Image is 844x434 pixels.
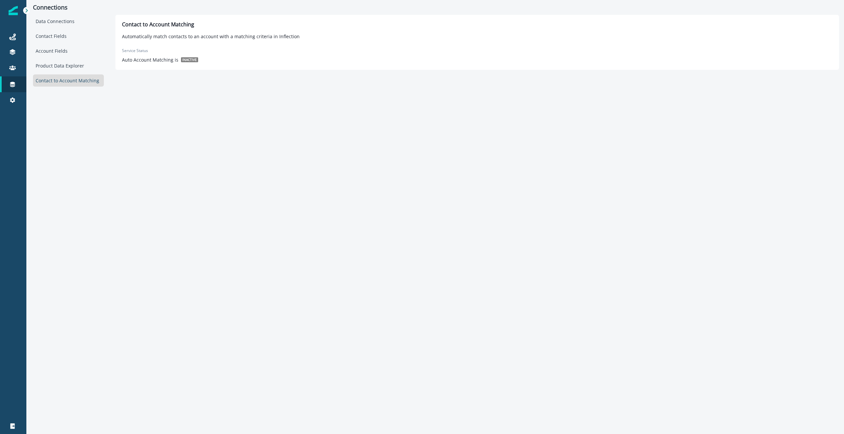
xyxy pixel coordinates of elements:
[33,30,104,42] div: Contact Fields
[33,45,104,57] div: Account Fields
[181,57,198,62] span: inactive
[122,21,194,30] h1: Contact to Account Matching
[33,74,104,87] div: Contact to Account Matching
[122,33,300,40] p: Automatically match contacts to an account with a matching criteria in Inflection
[122,56,178,63] p: Auto Account Matching is
[9,6,18,15] img: Inflection
[122,42,148,54] p: Service Status
[33,4,104,11] p: Connections
[33,60,104,72] div: Product Data Explorer
[33,15,104,27] div: Data Connections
